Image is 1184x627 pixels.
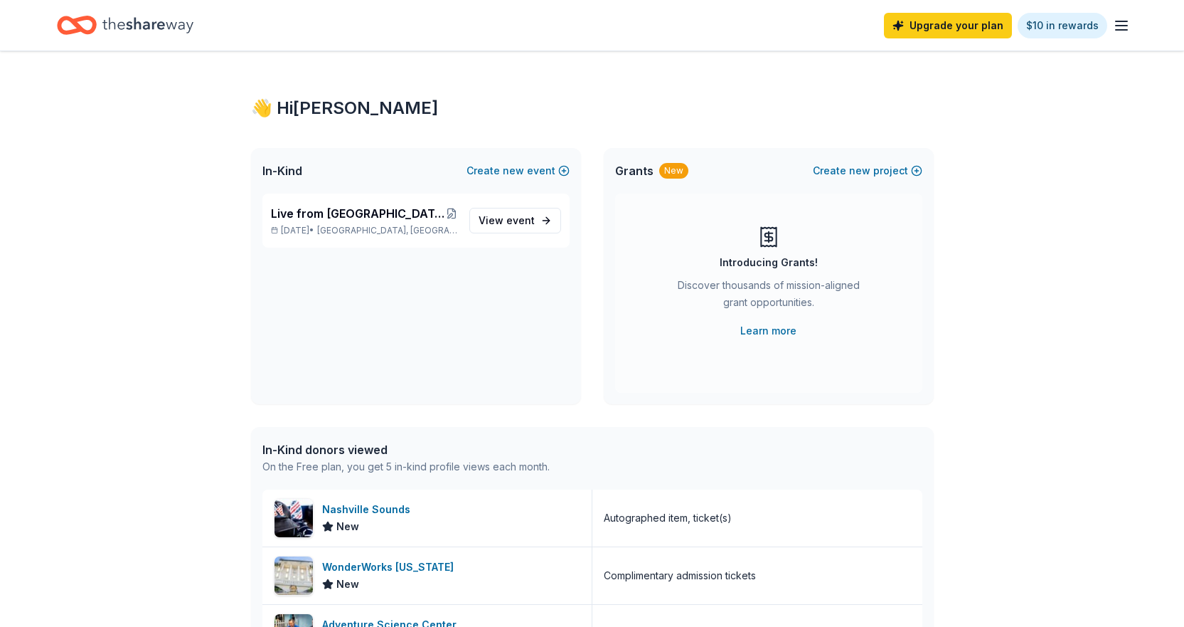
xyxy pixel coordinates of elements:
[317,225,457,236] span: [GEOGRAPHIC_DATA], [GEOGRAPHIC_DATA]
[849,162,870,179] span: new
[336,576,359,593] span: New
[271,225,458,236] p: [DATE] •
[262,458,550,475] div: On the Free plan, you get 5 in-kind profile views each month.
[322,559,459,576] div: WonderWorks [US_STATE]
[262,441,550,458] div: In-Kind donors viewed
[604,567,756,584] div: Complimentary admission tickets
[503,162,524,179] span: new
[271,205,446,222] span: Live from [GEOGRAPHIC_DATA]: Valor 4 Veterans Benefiting Folds of Honor
[1018,13,1107,38] a: $10 in rewards
[884,13,1012,38] a: Upgrade your plan
[336,518,359,535] span: New
[813,162,922,179] button: Createnewproject
[506,214,535,226] span: event
[720,254,818,271] div: Introducing Grants!
[479,212,535,229] span: View
[740,322,796,339] a: Learn more
[322,501,416,518] div: Nashville Sounds
[251,97,934,120] div: 👋 Hi [PERSON_NAME]
[469,208,561,233] a: View event
[604,510,732,527] div: Autographed item, ticket(s)
[57,9,193,42] a: Home
[615,162,654,179] span: Grants
[274,557,313,595] img: Image for WonderWorks Tennessee
[262,162,302,179] span: In-Kind
[659,163,688,179] div: New
[672,277,865,317] div: Discover thousands of mission-aligned grant opportunities.
[274,499,313,537] img: Image for Nashville Sounds
[466,162,570,179] button: Createnewevent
